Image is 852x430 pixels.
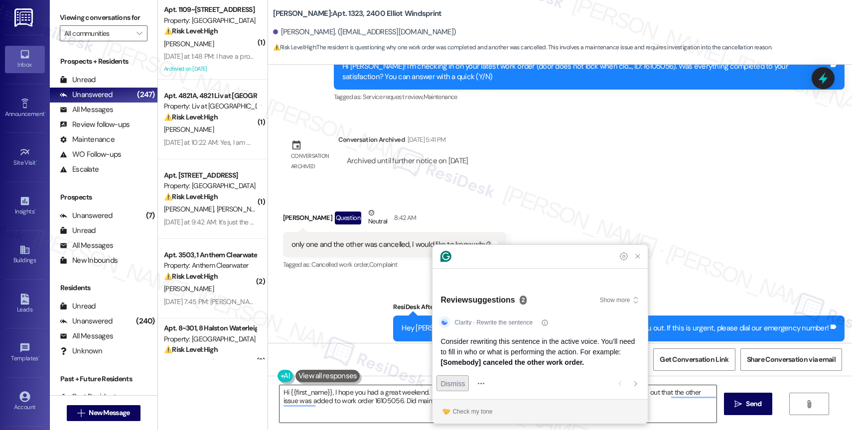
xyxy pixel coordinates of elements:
div: Unanswered [60,211,113,221]
div: [DATE] 7:45 PM: [PERSON_NAME] ARE YOU A REAL PERSON OR AI I HAVE ANOTHER ISSUE BUT CAN'T PUT THE ... [164,297,587,306]
span: [PERSON_NAME] [164,39,214,48]
div: WO Follow-ups [60,149,121,160]
div: All Messages [60,240,113,251]
span: Get Conversation Link [660,354,728,365]
strong: ⚠️ Risk Level: High [164,272,218,281]
div: Archived on [DATE] [163,63,257,75]
div: Prospects [50,192,157,203]
div: Past Residents [60,392,120,402]
span: Service request review , [363,93,424,101]
span: Complaint [369,260,397,269]
strong: ⚠️ Risk Level: High [273,43,316,51]
div: Escalate [60,164,99,175]
span: New Message [89,408,130,418]
div: [DATE] at 1:48 PM: I have a problem with my air conditioning. It hasn't been working since [DATE]... [164,52,665,61]
div: Past + Future Residents [50,374,157,384]
div: Question [335,212,361,224]
div: Property: [GEOGRAPHIC_DATA] [164,334,256,344]
img: ResiDesk Logo [14,8,35,27]
div: All Messages [60,105,113,115]
div: Conversation archived [291,151,330,172]
div: All Messages [60,331,113,341]
div: Tagged as: [393,341,845,356]
div: Property: Liv at [GEOGRAPHIC_DATA] [164,101,256,111]
div: Property: [GEOGRAPHIC_DATA] [164,181,256,191]
div: Apt. [STREET_ADDRESS] [164,170,256,181]
div: Apt. 4821A, 4821 Liv at [GEOGRAPHIC_DATA] [164,91,256,101]
div: Prospects + Residents [50,56,157,67]
i:  [734,400,742,408]
span: [PERSON_NAME] [164,125,214,134]
a: Inbox [5,46,45,73]
a: Site Visit • [5,144,45,171]
strong: ⚠️ Risk Level: High [164,192,218,201]
div: [DATE] at 9:42 AM: It's just the kitchen sink and we get more hot water pressure than cold but it... [164,217,698,226]
div: Property: [GEOGRAPHIC_DATA] [164,15,256,26]
div: 8:42 AM [392,213,416,223]
div: ResiDesk After Hours Assistant [393,302,845,316]
span: • [44,109,46,116]
span: • [38,353,40,360]
div: [PERSON_NAME] [283,208,507,232]
i:  [77,409,85,417]
div: [DATE] 5:41 PM [405,134,446,145]
b: [PERSON_NAME]: Apt. 1323, 2400 Elliot Windsprint [273,8,442,19]
strong: ⚠️ Risk Level: High [164,112,218,121]
div: only one and the other was cancelled, I would like to know why? [291,239,491,250]
div: (247) [135,87,157,103]
div: Unread [60,301,96,312]
span: : The resident is questioning why one work order was completed and another was cancelled. This in... [273,42,772,53]
input: All communities [64,25,132,41]
div: Tagged as: [334,90,845,104]
span: Send [746,399,761,409]
div: [PERSON_NAME]. ([EMAIL_ADDRESS][DOMAIN_NAME]) [273,27,456,37]
span: [PERSON_NAME] [164,284,214,293]
div: Unread [60,225,96,236]
div: Unknown [60,346,102,356]
div: Apt. 3503, 1 Anthem Clearwater [164,250,256,260]
strong: ⚠️ Risk Level: High [164,345,218,354]
div: Unread [60,75,96,85]
div: Residents [50,283,157,293]
div: Tagged as: [283,257,507,272]
textarea: To enrich screen reader interactions, please activate Accessibility in Grammarly extension settings [280,385,716,423]
div: Review follow-ups [60,119,130,130]
span: • [36,158,37,165]
span: [PERSON_NAME] [216,205,266,214]
div: (7) [143,208,157,223]
div: Hey [PERSON_NAME], we appreciate your text! We'll be back at 11AM to help you out. If this is urg... [402,323,829,333]
button: New Message [67,405,141,421]
div: Hi [PERSON_NAME]! I'm checking in on your latest work order (door does not lock when clo..., ID: ... [342,61,829,83]
span: Cancelled work order , [311,260,369,269]
span: [PERSON_NAME] [164,358,214,367]
div: Unanswered [60,90,113,100]
span: Share Conversation via email [747,354,836,365]
div: Apt. 1109~[STREET_ADDRESS] [164,4,256,15]
div: (240) [134,314,157,329]
button: Send [724,393,772,415]
div: Archived until further notice on [DATE] [346,156,469,166]
span: • [34,207,36,214]
a: Leads [5,291,45,318]
div: New Inbounds [60,255,118,266]
a: Insights • [5,193,45,219]
div: Unanswered [60,316,113,326]
div: Maintenance [60,134,115,145]
span: [PERSON_NAME] [164,205,217,214]
div: Conversation Archived [338,134,405,145]
div: Apt. 8~301, 8 Halston Waterleigh [164,323,256,333]
button: Share Conversation via email [740,348,842,371]
strong: ⚠️ Risk Level: High [164,26,218,35]
i:  [137,29,142,37]
a: Templates • [5,339,45,366]
a: Account [5,388,45,415]
a: Buildings [5,241,45,268]
button: Get Conversation Link [653,348,735,371]
div: Property: Anthem Clearwater [164,260,256,271]
i:  [805,400,813,408]
span: Maintenance [424,93,457,101]
div: Neutral [366,208,389,228]
label: Viewing conversations for [60,10,147,25]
